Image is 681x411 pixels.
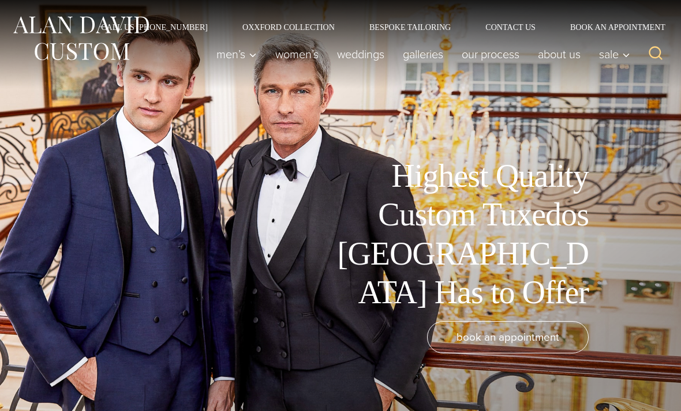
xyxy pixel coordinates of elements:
[328,43,394,66] a: weddings
[468,23,553,31] a: Contact Us
[329,157,589,312] h1: Highest Quality Custom Tuxedos [GEOGRAPHIC_DATA] Has to Offer
[452,43,529,66] a: Our Process
[207,43,636,66] nav: Primary Navigation
[553,23,669,31] a: Book an Appointment
[427,321,589,353] a: book an appointment
[599,48,630,60] span: Sale
[225,23,352,31] a: Oxxford Collection
[394,43,452,66] a: Galleries
[352,23,468,31] a: Bespoke Tailoring
[529,43,590,66] a: About Us
[84,23,669,31] nav: Secondary Navigation
[12,13,150,64] img: Alan David Custom
[84,23,225,31] a: Call Us [PHONE_NUMBER]
[216,48,257,60] span: Men’s
[457,329,559,345] span: book an appointment
[266,43,328,66] a: Women’s
[642,40,669,68] button: View Search Form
